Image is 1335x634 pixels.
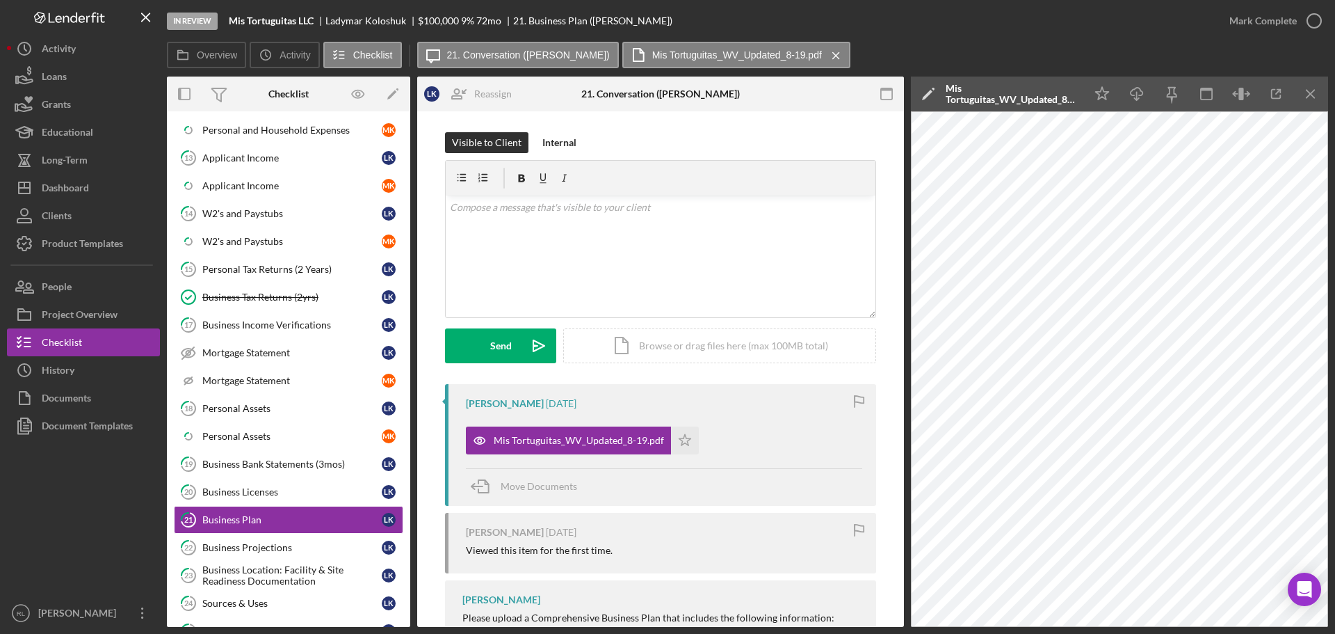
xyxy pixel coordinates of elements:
tspan: 17 [184,320,193,329]
div: L K [382,541,396,555]
tspan: 13 [184,153,193,162]
a: W2's and PaystubsMK [174,228,403,255]
a: 15Personal Tax Returns (2 Years)LK [174,255,403,283]
button: Educational [7,118,160,146]
div: L K [382,346,396,360]
button: Send [445,328,556,363]
div: L K [424,86,439,102]
div: Business Projections [202,542,382,553]
button: Visible to Client [445,132,528,153]
div: Applicant Income [202,180,382,191]
button: 21. Conversation ([PERSON_NAME]) [417,42,619,68]
div: L K [382,318,396,332]
div: L K [382,569,396,583]
div: Mis Tortuguitas_WV_Updated_8-19.pdf [494,435,664,446]
tspan: 18 [184,404,193,413]
div: Educational [42,118,93,150]
div: 21. Conversation ([PERSON_NAME]) [581,88,740,100]
label: Checklist [353,49,393,61]
button: Activity [250,42,319,68]
button: Overview [167,42,246,68]
div: Project Overview [42,301,118,332]
a: Product Templates [7,230,160,257]
button: Project Overview [7,301,160,328]
b: Mis Tortuguitas LLC [229,15,314,26]
a: 20Business LicensesLK [174,478,403,506]
div: M K [382,235,396,248]
button: People [7,273,160,301]
div: L K [382,151,396,165]
a: Business Tax Returns (2yrs)LK [174,283,403,311]
div: L K [382,262,396,276]
div: In Review [167,13,218,30]
div: Personal Assets [202,431,382,442]
tspan: 19 [184,459,193,468]
div: L K [382,457,396,471]
div: Documents [42,384,91,415]
a: 22Business ProjectionsLK [174,534,403,562]
button: Grants [7,90,160,118]
button: Move Documents [466,469,591,504]
div: Ladymar Koloshuk [325,15,418,26]
button: Clients [7,202,160,230]
a: 21Business PlanLK [174,506,403,534]
div: Checklist [42,328,82,360]
div: Mark Complete [1229,7,1297,35]
div: Mortgage Statement [202,347,382,358]
button: Internal [535,132,583,153]
div: L K [382,513,396,527]
button: Loans [7,63,160,90]
div: Send [490,328,512,363]
div: L K [382,207,396,221]
a: 17Business Income VerificationsLK [174,311,403,339]
div: History [42,356,74,388]
a: 14W2's and PaystubsLK [174,200,403,228]
div: Viewed this item for the first time. [466,545,613,556]
div: Checklist [268,88,309,100]
a: Documents [7,384,160,412]
div: Internal [542,132,576,153]
tspan: 14 [184,209,193,218]
div: L K [382,485,396,499]
a: Personal AssetsMK [174,422,403,450]
label: Activity [280,49,310,61]
div: Dashboard [42,174,89,205]
div: People [42,273,72,304]
div: 21. Business Plan ([PERSON_NAME]) [513,15,672,26]
div: [PERSON_NAME] [462,594,540,605]
div: M K [382,179,396,193]
span: $100,000 [418,15,459,26]
a: Checklist [7,328,160,356]
button: Activity [7,35,160,63]
div: Open Intercom Messenger [1288,573,1321,606]
button: Dashboard [7,174,160,202]
div: Please upload a Comprehensive Business Plan that includes the following information: [462,612,862,624]
a: Applicant IncomeMK [174,172,403,200]
label: Mis Tortuguitas_WV_Updated_8-19.pdf [652,49,822,61]
div: M K [382,429,396,443]
button: Mark Complete [1215,7,1328,35]
time: 2025-09-12 02:25 [546,527,576,538]
div: L K [382,402,396,415]
a: 23Business Location: Facility & Site Readiness DocumentationLK [174,562,403,589]
a: 18Personal AssetsLK [174,395,403,422]
div: M K [382,374,396,388]
div: Personal Assets [202,403,382,414]
button: Mis Tortuguitas_WV_Updated_8-19.pdf [622,42,850,68]
div: Mis Tortuguitas_WV_Updated_8-19.pdf [946,83,1078,105]
tspan: 15 [184,264,193,274]
div: Reassign [474,80,512,108]
text: RL [17,610,26,617]
div: Grants [42,90,71,122]
div: [PERSON_NAME] [466,398,544,409]
div: Personal Tax Returns (2 Years) [202,264,382,275]
div: 72 mo [476,15,501,26]
button: Document Templates [7,412,160,440]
